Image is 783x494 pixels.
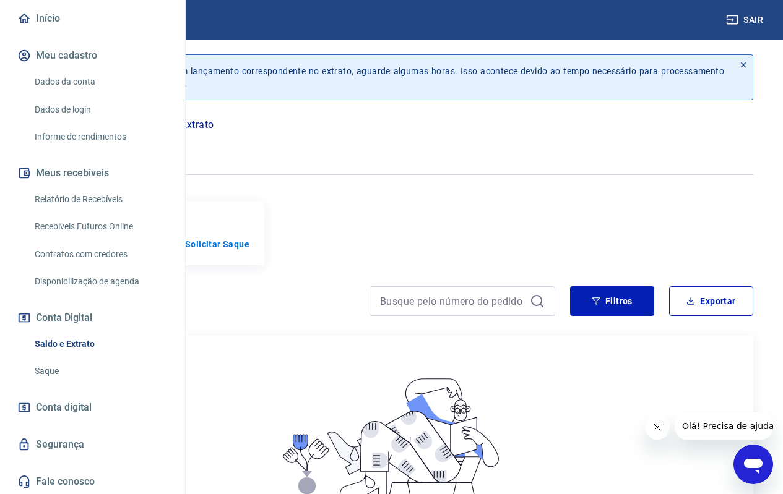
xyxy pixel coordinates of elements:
[30,97,170,122] a: Dados de login
[30,331,170,357] a: Saldo e Extrato
[15,42,170,69] button: Meu cadastro
[15,394,170,421] a: Conta digital
[733,445,773,484] iframe: Botão para abrir a janela de mensagens
[15,304,170,331] button: Conta Digital
[15,431,170,458] a: Segurança
[36,399,92,416] span: Conta digital
[7,9,104,19] span: Olá! Precisa de ajuda?
[30,242,170,267] a: Contratos com credores
[570,286,654,316] button: Filtros
[30,187,170,212] a: Relatório de Recebíveis
[67,65,724,90] p: Se o saldo aumentar sem um lançamento correspondente no extrato, aguarde algumas horas. Isso acon...
[30,359,170,384] a: Saque
[30,269,170,294] a: Disponibilização de agenda
[669,286,753,316] button: Exportar
[675,412,773,440] iframe: Mensagem da empresa
[380,292,525,310] input: Busque pelo número do pedido
[30,69,170,95] a: Dados da conta
[724,9,768,32] button: Sair
[30,214,170,239] a: Recebíveis Futuros Online
[30,291,355,316] h4: Extrato
[185,238,249,250] a: Solicitar Saque
[15,160,170,187] button: Meus recebíveis
[30,124,170,150] a: Informe de rendimentos
[645,415,670,440] iframe: Fechar mensagem
[15,5,170,32] a: Início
